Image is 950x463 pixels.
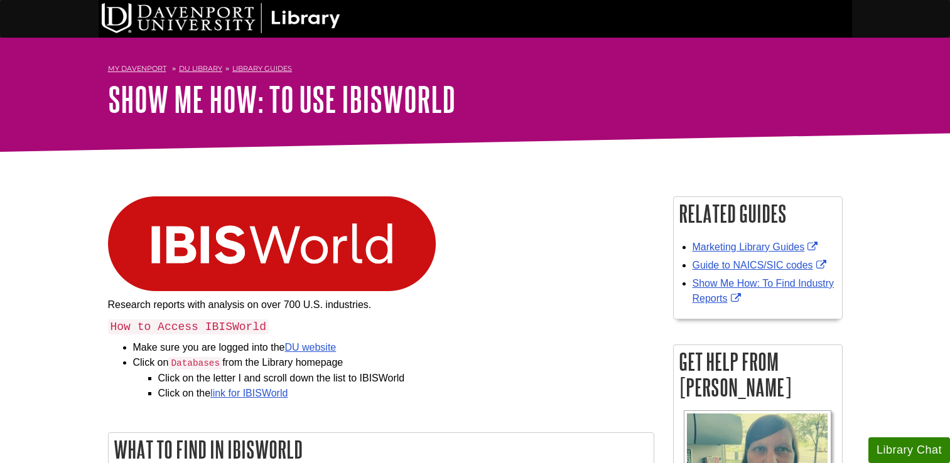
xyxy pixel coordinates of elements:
[108,297,654,312] p: Research reports with analysis on over 700 U.S. industries.
[108,60,843,80] nav: breadcrumb
[133,340,654,355] li: Make sure you are logged into the
[210,388,288,398] a: link for IBISWorld
[674,197,842,230] h2: Related Guides
[284,342,336,353] a: DU website
[179,64,222,73] a: DU Library
[158,371,654,386] li: Click on the letter I and scroll down the list to IBISWorld
[133,355,654,401] li: Click on from the Library homepage
[108,196,436,291] img: ibisworld logo
[693,278,834,304] a: Link opens in new window
[102,3,340,33] img: DU Library
[674,345,842,404] h2: Get Help From [PERSON_NAME]
[108,80,455,119] a: Show Me How: To Use IBISWorld
[168,357,222,370] code: Databases
[232,64,292,73] a: Library Guides
[108,63,166,74] a: My Davenport
[868,437,950,463] button: Library Chat
[693,242,821,252] a: Link opens in new window
[693,260,829,270] a: Link opens in new window
[108,319,269,334] code: How to Access IBISWorld
[158,386,654,401] li: Click on the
